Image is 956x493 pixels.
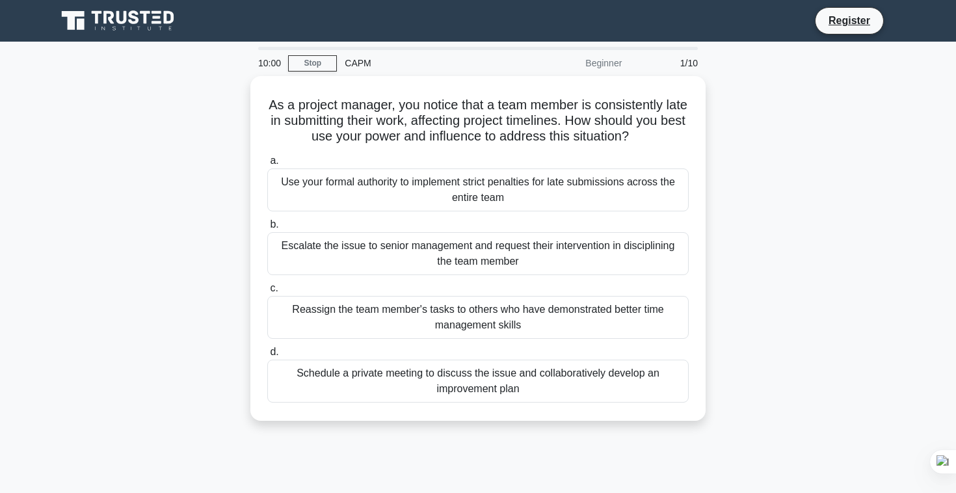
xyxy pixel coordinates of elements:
a: Register [821,12,878,29]
div: 10:00 [250,50,288,76]
div: Escalate the issue to senior management and request their intervention in disciplining the team m... [267,232,689,275]
span: c. [270,282,278,293]
div: 1/10 [630,50,706,76]
a: Stop [288,55,337,72]
div: Beginner [516,50,630,76]
div: CAPM [337,50,516,76]
div: Use your formal authority to implement strict penalties for late submissions across the entire team [267,168,689,211]
div: Schedule a private meeting to discuss the issue and collaboratively develop an improvement plan [267,360,689,403]
span: a. [270,155,278,166]
h5: As a project manager, you notice that a team member is consistently late in submitting their work... [266,97,690,145]
span: d. [270,346,278,357]
span: b. [270,219,278,230]
div: Reassign the team member's tasks to others who have demonstrated better time management skills [267,296,689,339]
